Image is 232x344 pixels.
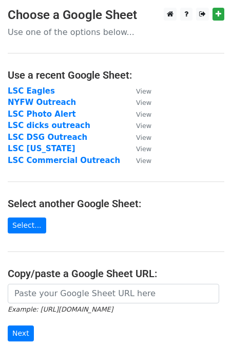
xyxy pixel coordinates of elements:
[8,144,75,153] a: LSC [US_STATE]
[8,325,34,341] input: Next
[8,218,46,233] a: Select...
[8,121,90,130] a: LSC dicks outreach
[8,98,76,107] a: NYFW Outreach
[126,133,151,142] a: View
[8,197,224,210] h4: Select another Google Sheet:
[8,27,224,38] p: Use one of the options below...
[8,69,224,81] h4: Use a recent Google Sheet:
[8,8,224,23] h3: Choose a Google Sheet
[8,133,87,142] a: LSC DSG Outreach
[126,86,151,96] a: View
[136,134,151,141] small: View
[136,122,151,130] small: View
[8,305,113,313] small: Example: [URL][DOMAIN_NAME]
[126,121,151,130] a: View
[136,157,151,165] small: View
[126,144,151,153] a: View
[126,110,151,119] a: View
[8,110,76,119] a: LSC Photo Alert
[136,87,151,95] small: View
[8,267,224,280] h4: Copy/paste a Google Sheet URL:
[8,156,120,165] a: LSC Commercial Outreach
[136,111,151,118] small: View
[8,284,219,303] input: Paste your Google Sheet URL here
[126,156,151,165] a: View
[126,98,151,107] a: View
[136,99,151,106] small: View
[136,145,151,153] small: View
[8,86,55,96] a: LSC Eagles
